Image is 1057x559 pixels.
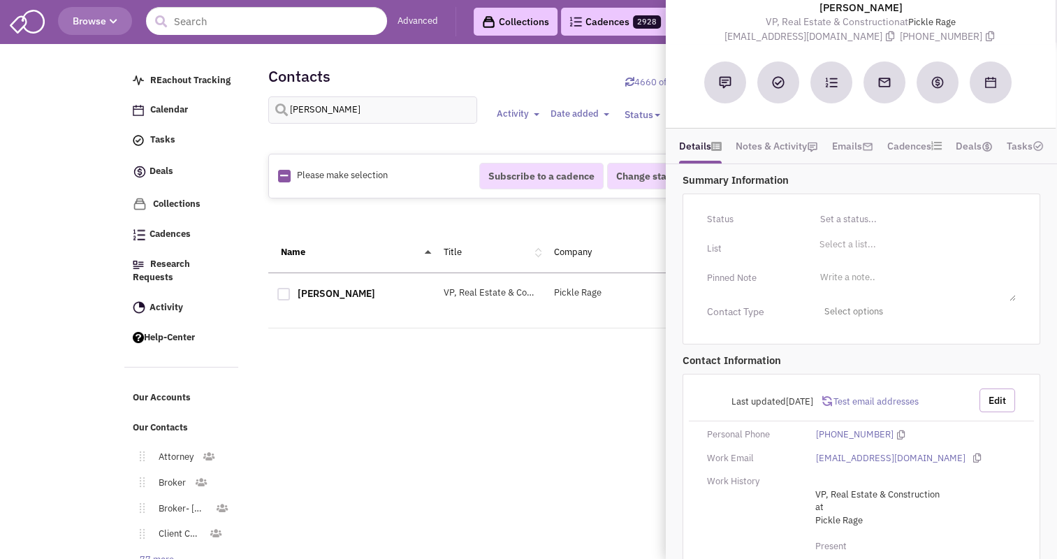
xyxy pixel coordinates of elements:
p: Summary Information [683,173,1040,187]
li: Select a list... [816,238,876,248]
img: Move.png [133,503,145,513]
a: Our Accounts [126,385,239,412]
img: help.png [133,332,144,343]
span: Research Requests [133,258,190,283]
div: Last updated [698,389,822,415]
a: Collections [126,191,239,218]
div: Work History [698,475,807,488]
span: VP, Real Estate & Construction [815,488,1039,502]
input: Set a status... [816,208,1016,231]
p: Contact Information [683,353,1040,368]
img: Calendar.png [133,105,144,116]
div: Status [698,208,807,231]
span: Our Contacts [133,421,188,433]
span: Tasks [150,134,175,146]
a: Tasks [126,127,239,154]
span: REachout Tracking [150,74,231,86]
a: Broker [145,473,194,493]
button: Edit [979,389,1015,412]
img: icon-deals.svg [133,164,147,180]
img: Cadences_logo.png [569,17,582,27]
span: Select options [816,301,1016,323]
input: Search [146,7,387,35]
a: [EMAIL_ADDRESS][DOMAIN_NAME] [816,452,965,465]
span: Cadences [150,228,191,240]
img: icon-note.png [807,141,818,152]
a: Cadences [126,222,239,248]
a: [PERSON_NAME] [298,287,375,300]
img: TaskCount.png [1033,140,1044,152]
img: icon-collection-lavender.png [133,197,147,211]
button: Browse [58,7,132,35]
img: SmartAdmin [10,7,45,34]
div: List [698,238,807,260]
input: Search contacts [268,96,478,124]
img: Create a deal [931,75,945,89]
span: Calendar [150,104,188,116]
span: VP, Real Estate & Construction [766,15,900,28]
img: icon-collection-lavender-black.svg [482,15,495,29]
div: Contact Type [698,305,807,319]
span: 2928 [633,15,661,29]
span: Activity [150,301,183,313]
a: Emails [832,136,873,157]
a: Title [444,246,462,258]
span: Status [624,108,653,121]
img: Move.png [133,529,145,539]
img: Send an email [877,75,891,89]
a: Cadences2928 [561,8,669,36]
span: Please make selection [297,169,388,181]
img: Add a Task [772,76,785,89]
img: Rectangle.png [278,170,291,182]
a: REachout Tracking [126,68,239,94]
div: Pickle Rage [545,286,711,300]
span: Pickle Rage [815,514,1039,528]
img: icon-tasks.png [133,135,144,146]
div: VP, Real Estate & Construction [435,286,546,300]
button: Date added [546,107,613,122]
img: icon-email-active-16.png [862,141,873,152]
span: [EMAIL_ADDRESS][DOMAIN_NAME] [724,30,900,43]
img: Add a note [719,76,731,89]
span: Collections [153,198,201,210]
img: icon-dealamount.png [982,141,993,152]
a: Notes & Activity [736,136,818,157]
span: Activity [496,108,528,119]
a: Tasks [1007,136,1044,157]
a: Attorney [145,447,202,467]
button: Activity [492,107,544,122]
a: [PHONE_NUMBER] [816,428,894,442]
img: Cadences_logo.png [133,229,145,240]
a: Client Contact [145,524,210,544]
span: at [766,15,956,28]
a: Calendar [126,97,239,124]
a: Name [281,246,305,258]
span: Present [815,540,847,552]
span: at [815,488,1015,528]
img: Subscribe to a cadence [825,76,838,89]
span: Our Accounts [133,392,191,404]
a: Sync contacts with Retailsphere [625,76,730,88]
a: Company [554,246,592,258]
span: [DATE] [786,395,813,407]
div: Personal Phone [698,428,807,442]
button: Subscribe to a cadence [479,163,604,189]
a: Details [679,136,722,157]
div: Pinned Note [698,267,807,289]
span: Browse [73,15,117,27]
a: Collections [474,8,557,36]
a: Activity [126,295,239,321]
div: Work Email [698,452,807,465]
button: Status [615,102,669,127]
a: Broker- [GEOGRAPHIC_DATA] [145,499,215,519]
a: Deals [956,136,993,157]
h2: Contacts [268,70,330,82]
span: Date added [550,108,598,119]
a: Cadences [887,136,942,157]
a: Research Requests [126,252,239,291]
a: Pickle Rage [908,16,956,28]
a: Our Contacts [126,415,239,442]
img: Move.png [133,451,145,461]
a: Help-Center [126,325,239,351]
img: Move.png [133,477,145,487]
